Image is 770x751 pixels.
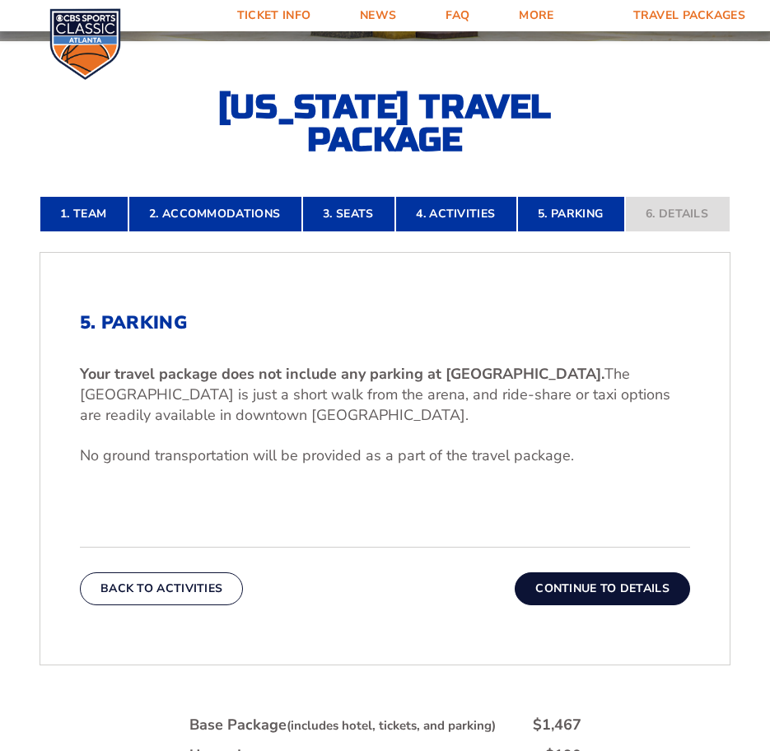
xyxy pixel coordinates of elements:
[204,91,567,156] h2: [US_STATE] Travel Package
[80,364,690,427] p: The [GEOGRAPHIC_DATA] is just a short walk from the arena, and ride-share or taxi options are rea...
[128,196,302,232] a: 2. Accommodations
[287,717,496,734] small: (includes hotel, tickets, and parking)
[80,445,690,466] p: No ground transportation will be provided as a part of the travel package.
[515,572,690,605] button: Continue To Details
[80,312,690,334] h2: 5. Parking
[395,196,517,232] a: 4. Activities
[189,715,496,735] div: Base Package
[49,8,121,80] img: CBS Sports Classic
[80,364,604,384] b: Your travel package does not include any parking at [GEOGRAPHIC_DATA].
[302,196,395,232] a: 3. Seats
[533,715,581,735] div: $1,467
[80,572,243,605] button: Back To Activities
[40,196,128,232] a: 1. Team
